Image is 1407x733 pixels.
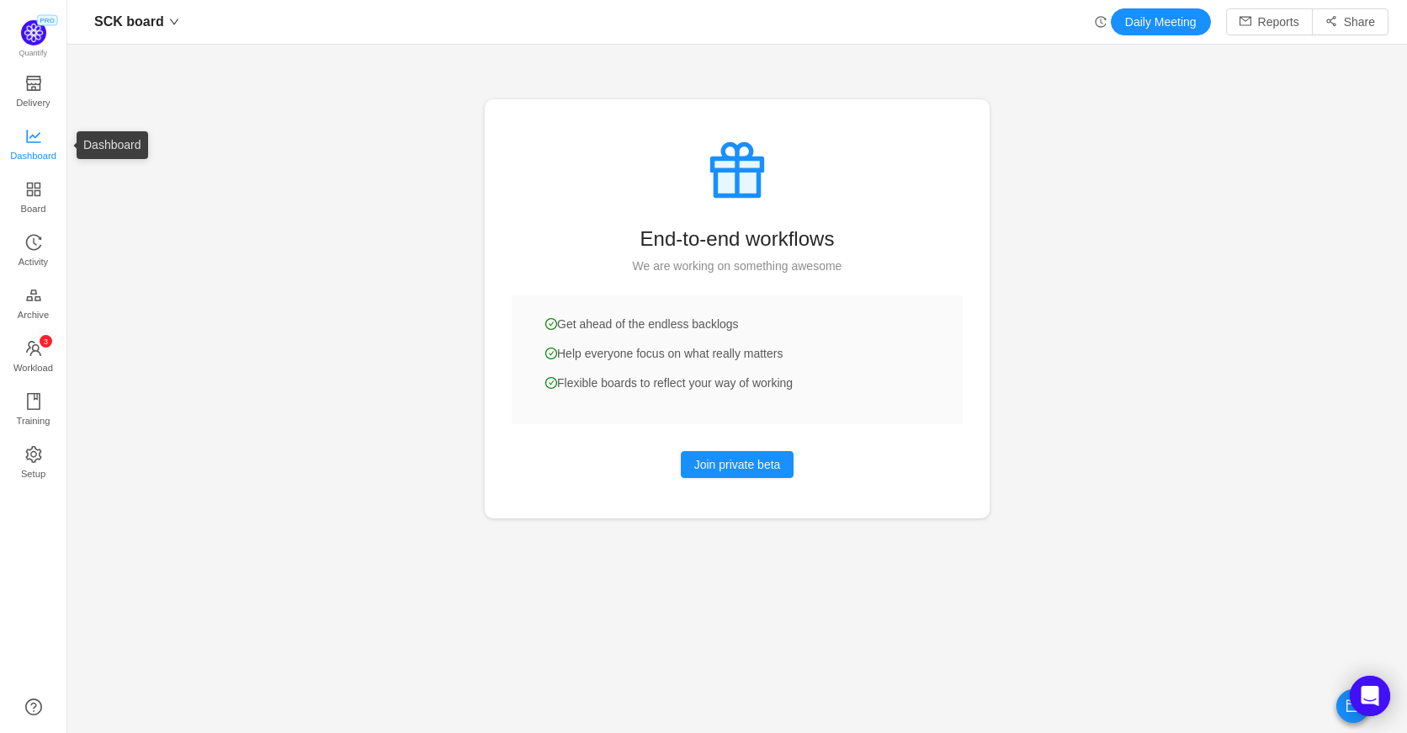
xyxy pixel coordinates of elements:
[25,341,42,374] a: icon: teamWorkload
[25,75,42,92] i: icon: shop
[25,340,42,357] i: icon: team
[25,288,42,321] a: Archive
[25,181,42,198] i: icon: appstore
[25,76,42,109] a: Delivery
[19,245,48,279] span: Activity
[16,404,50,438] span: Training
[1095,16,1107,28] i: icon: history
[1350,676,1390,716] div: Open Intercom Messenger
[25,234,42,251] i: icon: history
[1336,689,1370,723] button: icon: calendar
[18,298,49,332] span: Archive
[16,86,50,120] span: Delivery
[21,457,45,491] span: Setup
[13,351,53,385] span: Workload
[10,139,56,173] span: Dashboard
[1111,8,1211,35] button: Daily Meeting
[25,235,42,268] a: Activity
[25,129,42,162] a: Dashboard
[40,335,52,348] sup: 3
[25,128,42,145] i: icon: line-chart
[19,49,48,57] span: Quantify
[25,287,42,304] i: icon: gold
[1312,8,1388,35] button: icon: share-altShare
[681,451,794,478] button: Join private beta
[25,447,42,481] a: Setup
[25,698,42,715] a: icon: question-circle
[43,335,47,348] p: 3
[25,394,42,428] a: Training
[94,8,164,35] span: SCK board
[21,20,46,45] img: Quantify
[25,182,42,215] a: Board
[1226,8,1313,35] button: icon: mailReports
[21,192,46,226] span: Board
[36,15,57,26] span: PRO
[169,17,179,27] i: icon: down
[25,446,42,463] i: icon: setting
[25,393,42,410] i: icon: book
